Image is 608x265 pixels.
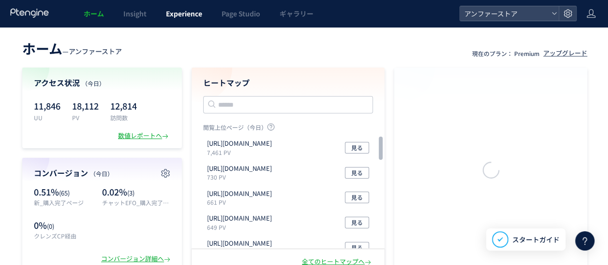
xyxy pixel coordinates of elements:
[351,142,363,153] span: 見る
[543,49,587,58] div: アップグレード
[72,98,99,113] p: 18,112
[345,242,369,253] button: 見る
[84,9,104,18] span: ホーム
[34,113,60,122] p: UU
[207,214,272,223] p: https://www.angfa-store.jp/product/DMEEM03XS
[351,217,363,228] span: 見る
[34,77,170,88] h4: アクセス状況
[461,6,548,21] span: アンファーストア
[34,198,97,207] p: 新_購入完了ページ
[166,9,202,18] span: Experience
[110,98,137,113] p: 12,814
[351,242,363,253] span: 見る
[207,189,272,198] p: https://scalp-d.angfa-store.jp/brand/dism/normal/washbk1000cp.html
[207,164,272,173] p: https://www.angfa-store.jp/
[222,9,260,18] span: Page Studio
[345,192,369,203] button: 見る
[472,49,539,57] p: 現在のプラン： Premium
[203,77,373,88] h4: ヒートマップ
[72,113,99,122] p: PV
[127,188,134,197] span: (3)
[207,148,276,156] p: 7,461 PV
[102,186,170,198] p: 0.02%
[69,46,122,56] span: アンファーストア
[22,39,122,58] div: —
[22,39,62,58] span: ホーム
[345,217,369,228] button: 見る
[512,235,560,245] span: スタートガイド
[207,223,276,231] p: 649 PV
[34,219,97,232] p: 0%
[123,9,147,18] span: Insight
[345,142,369,153] button: 見る
[207,173,276,181] p: 730 PV
[47,222,54,231] span: (0)
[207,239,272,248] p: https://auth.angfa-store.jp/login
[34,186,97,198] p: 0.51%
[280,9,313,18] span: ギャラリー
[82,79,105,87] span: （今日）
[351,167,363,179] span: 見る
[34,98,60,113] p: 11,846
[101,254,172,264] div: コンバージョン詳細へ
[110,113,137,122] p: 訪問数
[207,198,276,206] p: 661 PV
[34,167,170,179] h4: コンバージョン
[207,139,272,148] p: https://scalp-d.angfa-store.jp/brand/dism/normal/washbk1000cp03.html
[207,248,276,256] p: 573 PV
[345,167,369,179] button: 見る
[59,188,70,197] span: (65)
[118,131,170,140] div: 数値レポートへ
[203,123,373,135] p: 閲覧上位ページ（今日）
[351,192,363,203] span: 見る
[34,232,97,240] p: クレンズCP経由
[102,198,170,207] p: チャットEFO_購入完了ページ
[90,169,113,178] span: （今日）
